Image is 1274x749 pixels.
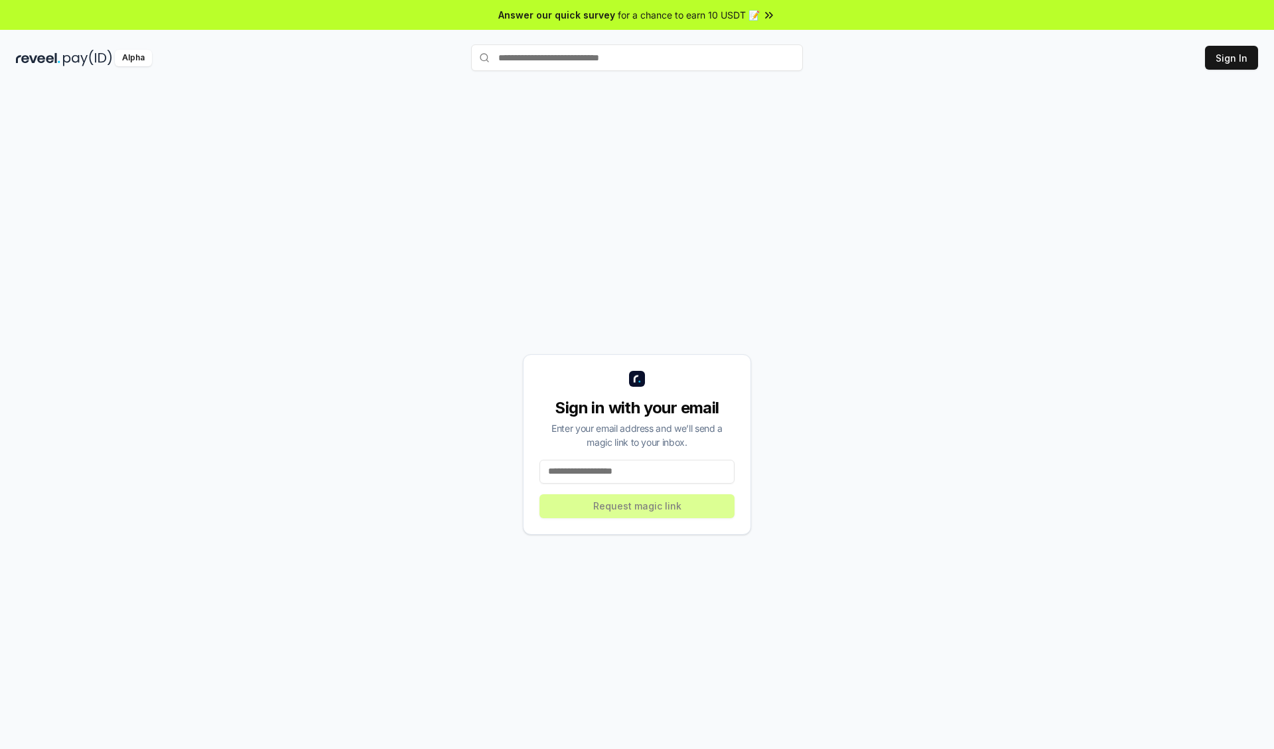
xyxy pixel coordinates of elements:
img: reveel_dark [16,50,60,66]
div: Enter your email address and we’ll send a magic link to your inbox. [539,421,735,449]
img: logo_small [629,371,645,387]
span: for a chance to earn 10 USDT 📝 [618,8,760,22]
button: Sign In [1205,46,1258,70]
img: pay_id [63,50,112,66]
div: Alpha [115,50,152,66]
div: Sign in with your email [539,397,735,419]
span: Answer our quick survey [498,8,615,22]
